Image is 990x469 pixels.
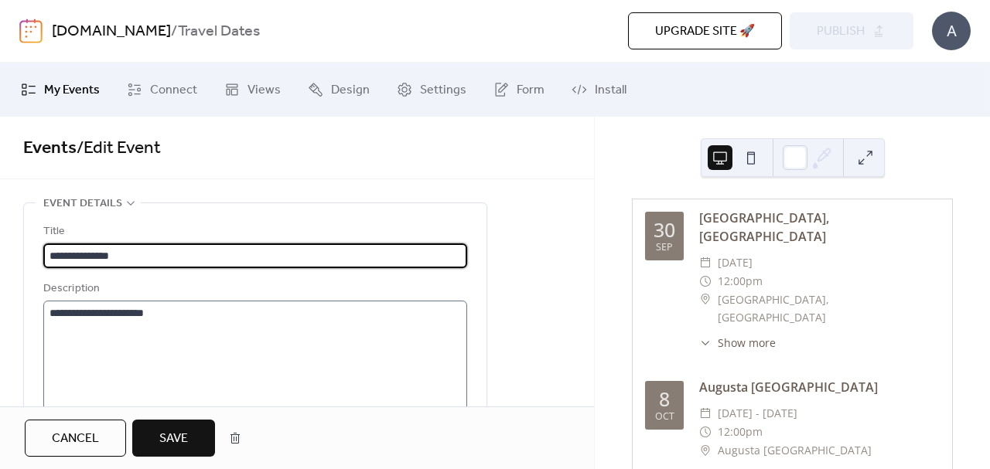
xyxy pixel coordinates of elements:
[115,69,209,110] a: Connect
[178,17,260,46] b: Travel Dates
[699,441,712,460] div: ​
[718,404,797,423] span: [DATE] - [DATE]
[699,253,712,272] div: ​
[628,12,782,49] button: Upgrade site 🚀
[420,81,466,100] span: Settings
[699,404,712,423] div: ​
[655,412,674,422] div: Oct
[213,69,292,110] a: Views
[718,441,872,460] span: Augusta [GEOGRAPHIC_DATA]
[52,17,171,46] a: [DOMAIN_NAME]
[718,272,763,291] span: 12:00pm
[247,81,281,100] span: Views
[150,81,197,100] span: Connect
[171,17,178,46] b: /
[296,69,381,110] a: Design
[482,69,556,110] a: Form
[656,243,673,253] div: Sep
[385,69,478,110] a: Settings
[699,335,712,351] div: ​
[517,81,544,100] span: Form
[932,12,971,50] div: A
[718,423,763,441] span: 12:00pm
[699,378,940,396] div: Augusta [GEOGRAPHIC_DATA]
[718,291,940,328] span: [GEOGRAPHIC_DATA], [GEOGRAPHIC_DATA]
[699,272,712,291] div: ​
[659,389,670,409] div: 8
[560,69,638,110] a: Install
[25,420,126,457] button: Cancel
[699,291,712,309] div: ​
[23,131,77,165] a: Events
[699,423,712,441] div: ​
[132,420,215,457] button: Save
[654,220,675,240] div: 30
[595,81,626,100] span: Install
[9,69,111,110] a: My Events
[43,223,464,241] div: Title
[52,430,99,448] span: Cancel
[331,81,370,100] span: Design
[699,335,776,351] button: ​Show more
[43,195,122,213] span: Event details
[655,22,755,41] span: Upgrade site 🚀
[718,253,753,272] span: [DATE]
[699,209,940,246] div: [GEOGRAPHIC_DATA], [GEOGRAPHIC_DATA]
[44,81,100,100] span: My Events
[77,131,161,165] span: / Edit Event
[718,335,776,351] span: Show more
[19,19,43,43] img: logo
[159,430,188,448] span: Save
[43,280,464,298] div: Description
